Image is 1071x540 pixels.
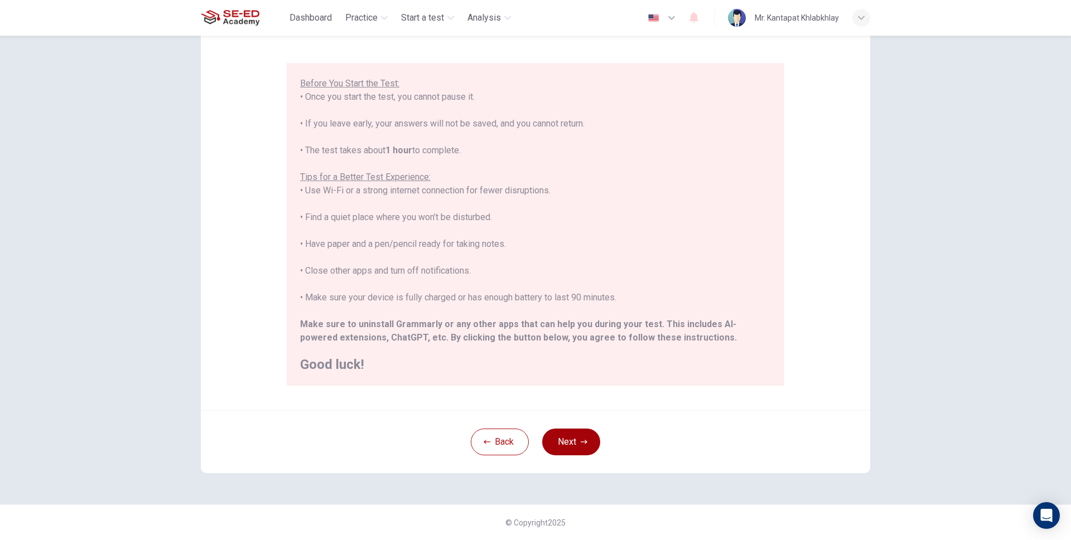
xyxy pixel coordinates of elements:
[290,11,332,25] span: Dashboard
[401,11,444,25] span: Start a test
[300,358,771,371] h2: Good luck!
[300,78,399,89] u: Before You Start the Test:
[201,7,285,29] a: SE-ED Academy logo
[463,8,515,28] button: Analysis
[285,8,336,28] button: Dashboard
[647,14,660,22] img: en
[542,429,600,455] button: Next
[728,9,746,27] img: Profile picture
[397,8,459,28] button: Start a test
[341,8,392,28] button: Practice
[1033,502,1060,529] div: Open Intercom Messenger
[471,429,529,455] button: Back
[300,319,736,343] b: Make sure to uninstall Grammarly or any other apps that can help you during your test. This inclu...
[345,11,378,25] span: Practice
[467,11,501,25] span: Analysis
[300,172,431,182] u: Tips for a Better Test Experience:
[755,11,839,25] div: Mr. Kantapat Khlabkhlay
[385,145,412,155] b: 1 hour
[201,7,259,29] img: SE-ED Academy logo
[505,518,566,527] span: © Copyright 2025
[451,332,737,343] b: By clicking the button below, you agree to follow these instructions.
